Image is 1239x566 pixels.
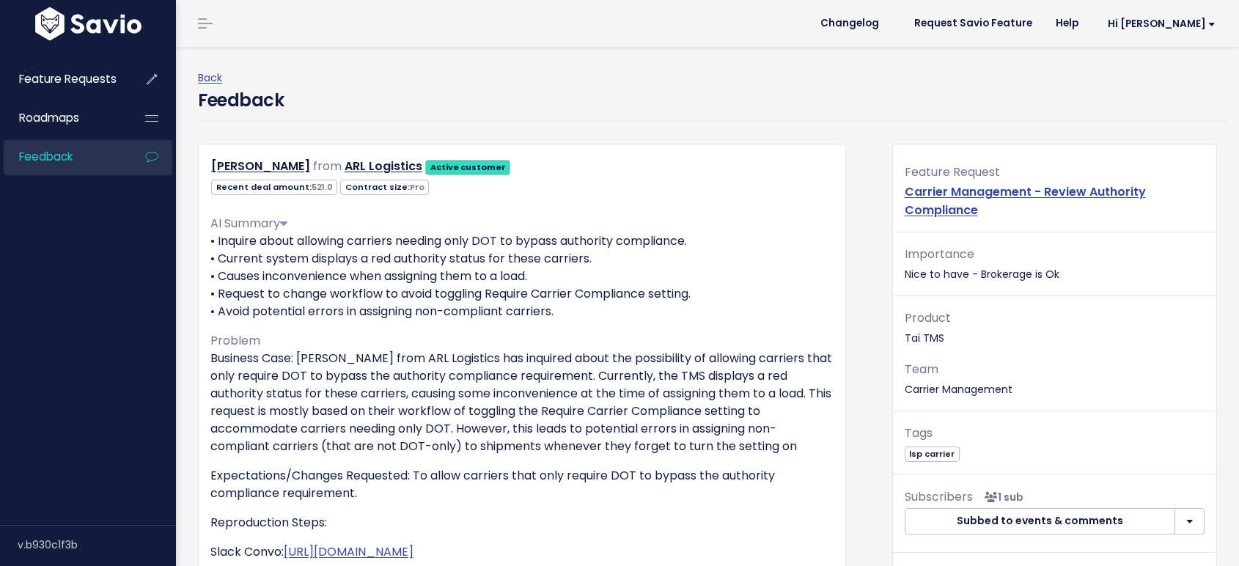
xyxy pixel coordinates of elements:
[430,161,506,173] strong: Active customer
[284,543,413,560] a: [URL][DOMAIN_NAME]
[905,244,1205,284] p: Nice to have - Brokerage is Ok
[19,149,73,164] span: Feedback
[4,62,122,96] a: Feature Requests
[902,12,1044,34] a: Request Savio Feature
[905,488,973,505] span: Subscribers
[210,543,834,561] p: Slack Convo:
[198,87,284,114] h4: Feedback
[905,246,974,262] span: Importance
[211,158,310,174] a: [PERSON_NAME]
[340,180,429,195] span: Contract size:
[410,181,424,193] span: Pro
[1090,12,1227,35] a: Hi [PERSON_NAME]
[198,70,222,85] a: Back
[820,18,879,29] span: Changelog
[905,446,960,462] span: lsp carrier
[313,158,342,174] span: from
[312,181,333,193] span: 521.0
[905,309,951,326] span: Product
[210,350,834,455] p: Business Case: [PERSON_NAME] from ARL Logistics has inquired about the possibility of allowing ca...
[979,490,1023,504] span: <p><strong>Subscribers</strong><br><br> - Ashley Melgarejo<br> </p>
[210,332,260,349] span: Problem
[210,514,834,532] p: Reproduction Steps:
[1044,12,1090,34] a: Help
[210,232,834,320] p: • Inquire about allowing carriers needing only DOT to bypass authority compliance. • Current syst...
[18,526,176,564] div: v.b930c1f3b
[905,425,933,441] span: Tags
[905,183,1146,218] a: Carrier Management - Review Authority Compliance
[905,163,1000,180] span: Feature Request
[905,361,938,378] span: Team
[4,140,122,174] a: Feedback
[905,359,1205,399] p: Carrier Management
[32,7,145,40] img: logo-white.9d6f32f41409.svg
[345,158,422,174] a: ARL Logistics
[19,71,117,87] span: Feature Requests
[1108,18,1216,29] span: Hi [PERSON_NAME]
[905,308,1205,348] p: Tai TMS
[19,110,79,125] span: Roadmaps
[211,180,337,195] span: Recent deal amount:
[905,446,960,460] a: lsp carrier
[210,467,834,502] p: Expectations/Changes Requested: To allow carriers that only require DOT to bypass the authority c...
[905,508,1175,534] button: Subbed to events & comments
[210,215,287,232] span: AI Summary
[4,101,122,135] a: Roadmaps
